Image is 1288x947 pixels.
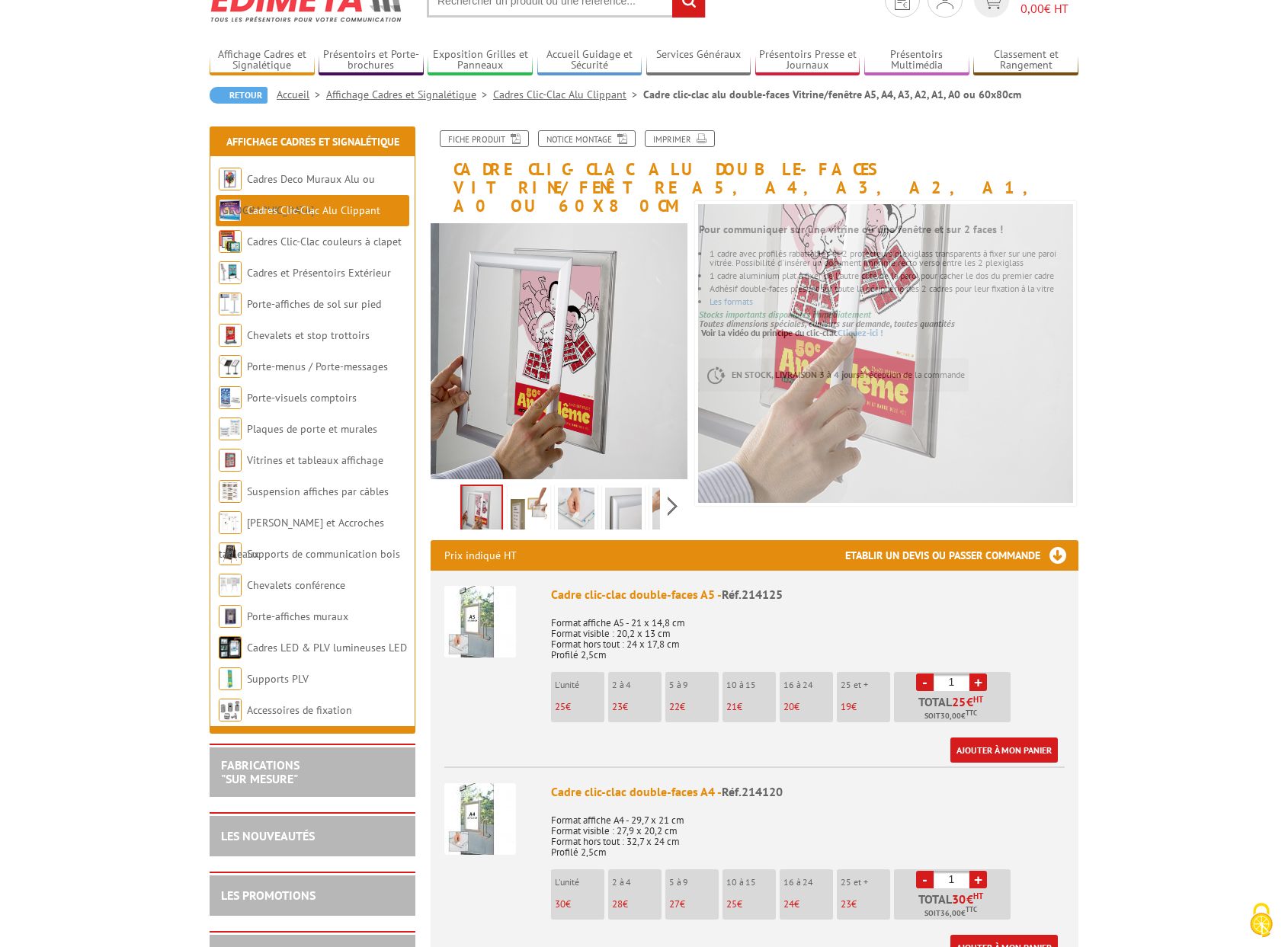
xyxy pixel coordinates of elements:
p: 25 et + [841,877,890,888]
p: € [783,702,833,712]
img: Plaques de porte et murales [219,418,242,440]
img: Porte-visuels comptoirs [219,386,242,409]
span: 25 [952,696,966,708]
a: Fiche produit [440,130,529,147]
p: € [669,702,719,712]
p: € [841,899,890,910]
p: 2 à 4 [612,877,662,888]
a: Plaques de porte et murales [247,422,377,436]
img: Porte-affiches muraux [219,605,242,628]
p: 16 à 24 [783,877,833,888]
img: Cadres et Présentoirs Extérieur [219,261,242,284]
a: Présentoirs Multimédia [864,48,969,73]
img: Cimaises et Accroches tableaux [219,511,242,534]
a: Supports PLV [247,672,309,686]
p: Total [898,893,1011,920]
a: Affichage Cadres et Signalétique [210,48,315,73]
p: € [726,899,776,910]
span: 30 [555,897,566,910]
p: € [555,702,604,712]
span: Réf.214125 [722,587,783,602]
p: 5 à 9 [669,877,719,888]
span: Soit € [924,907,977,920]
p: 5 à 9 [669,680,719,690]
p: € [783,899,833,910]
p: Total [898,696,1011,722]
p: € [841,702,890,712]
span: 30 [952,893,966,905]
h3: Etablir un devis ou passer commande [845,540,1078,571]
span: Soit € [924,710,977,722]
a: LES NOUVEAUTÉS [221,828,315,843]
img: 214125_cadre_clic_clac_double_faces_vitrine.jpg [462,486,501,533]
img: Chevalets et stop trottoirs [219,324,242,347]
span: 28 [612,897,623,910]
a: Cadres LED & PLV lumineuses LED [247,641,407,654]
a: [PERSON_NAME] et Accroches tableaux [219,516,384,561]
img: Cadres Clic-Clac couleurs à clapet [219,230,242,253]
span: Next [665,494,680,519]
span: € [966,893,973,905]
p: 16 à 24 [783,680,833,690]
p: L'unité [555,680,604,690]
img: 214125_cadre_clic_clac_4.jpg [558,488,594,535]
a: - [916,673,934,691]
a: Affichage Cadres et Signalétique [226,135,399,149]
a: Imprimer [645,130,715,147]
p: € [726,702,776,712]
button: Cookies (fenêtre modale) [1235,895,1288,947]
a: Chevalets conférence [247,578,345,592]
span: 23 [841,897,851,910]
a: LES PROMOTIONS [221,888,316,903]
p: Prix indiqué HT [444,540,517,571]
img: Vitrines et tableaux affichage [219,449,242,472]
span: Réf.214120 [722,784,783,799]
a: Porte-affiches muraux [247,609,348,623]
img: 214125.jpg [511,488,547,535]
img: Chevalets conférence [219,574,242,597]
a: Présentoirs Presse et Journaux [755,48,860,73]
span: 20 [783,700,794,713]
span: 22 [669,700,680,713]
p: € [612,702,662,712]
a: Accueil Guidage et Sécurité [537,48,642,73]
img: 214125_cadre_clic_clac_double_faces_vitrine.jpg [431,223,687,480]
a: Porte-affiches de sol sur pied [247,297,381,311]
h1: Cadre clic-clac alu double-faces Vitrine/fenêtre A5, A4, A3, A2, A1, A0 ou 60x80cm [419,130,1090,216]
sup: HT [973,891,983,901]
a: Ajouter à mon panier [950,737,1058,763]
sup: TTC [966,905,977,913]
a: Affichage Cadres et Signalétique [326,88,493,101]
a: Porte-menus / Porte-messages [247,360,388,373]
img: Supports PLV [219,667,242,690]
img: Suspension affiches par câbles [219,480,242,503]
div: Cadre clic-clac double-faces A4 - [551,783,1065,801]
img: Accessoires de fixation [219,699,242,721]
a: + [969,673,987,691]
span: 25 [555,700,566,713]
a: Exposition Grilles et Panneaux [428,48,533,73]
a: Supports de communication bois [247,547,400,561]
div: Cadre clic-clac double-faces A5 - [551,586,1065,603]
p: 25 et + [841,680,890,690]
p: L'unité [555,877,604,888]
a: Classement et Rangement [973,48,1078,73]
img: Porte-affiches de sol sur pied [219,293,242,315]
a: Accueil [277,88,326,101]
span: 21 [726,700,737,713]
p: Format affiche A4 - 29,7 x 21 cm Format visible : 27,9 x 20,2 cm Format hors tout : 32,7 x 24 cm ... [551,805,1065,858]
a: Vitrines et tableaux affichage [247,453,383,467]
a: + [969,871,987,888]
a: Services Généraux [646,48,751,73]
a: Cadres Clic-Clac couleurs à clapet [247,235,402,248]
a: Présentoirs et Porte-brochures [319,48,424,73]
a: Retour [210,87,268,104]
a: Cadres Clic-Clac Alu Clippant [493,88,643,101]
img: Cadre clic-clac double-faces A4 [444,783,516,855]
a: Chevalets et stop trottoirs [247,328,370,342]
p: 10 à 15 [726,877,776,888]
a: Porte-visuels comptoirs [247,391,357,405]
a: Suspension affiches par câbles [247,485,389,498]
p: 10 à 15 [726,680,776,690]
a: Notice Montage [538,130,636,147]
